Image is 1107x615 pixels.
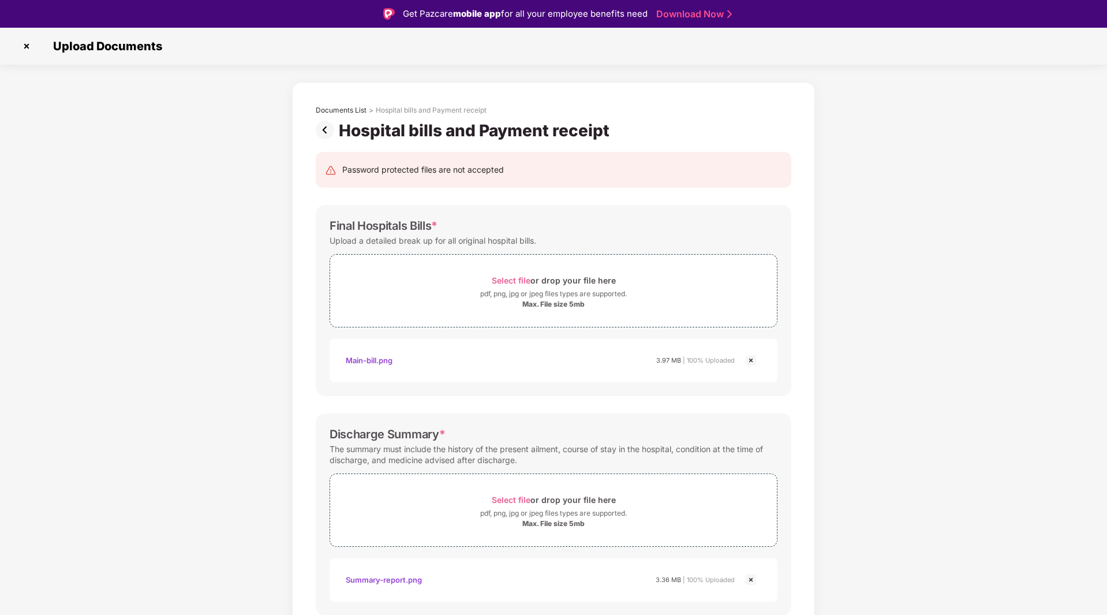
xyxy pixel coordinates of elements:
div: pdf, png, jpg or jpeg files types are supported. [480,288,627,300]
div: pdf, png, jpg or jpeg files types are supported. [480,508,627,519]
img: svg+xml;base64,PHN2ZyBpZD0iQ3Jvc3MtMjR4MjQiIHhtbG5zPSJodHRwOi8vd3d3LnczLm9yZy8yMDAwL3N2ZyIgd2lkdG... [744,573,758,587]
div: The summary must include the history of the present ailment, course of stay in the hospital, cond... [330,441,777,468]
strong: mobile app [453,8,501,19]
img: Stroke [727,8,732,20]
a: Download Now [656,8,728,20]
div: or drop your file here [492,492,616,508]
div: Hospital bills and Payment receipt [376,106,487,115]
div: Upload a detailed break up for all original hospital bills. [330,233,536,248]
img: svg+xml;base64,PHN2ZyBpZD0iQ3Jvc3MtMjR4MjQiIHhtbG5zPSJodHRwOi8vd3d3LnczLm9yZy8yMDAwL3N2ZyIgd2lkdG... [744,353,758,367]
div: > [369,106,373,115]
div: Final Hospitals Bills [330,219,437,233]
div: Max. File size 5mb [522,300,585,309]
span: Upload Documents [42,39,168,53]
div: or drop your file here [492,273,616,288]
span: 3.36 MB [656,576,681,584]
div: Hospital bills and Payment receipt [339,121,614,140]
div: Main-bill.png [346,351,392,370]
span: Select file [492,275,530,285]
div: Password protected files are not accepted [342,163,504,176]
span: 3.97 MB [656,356,681,364]
img: svg+xml;base64,PHN2ZyBpZD0iUHJldi0zMngzMiIgeG1sbnM9Imh0dHA6Ly93d3cudzMub3JnLzIwMDAvc3ZnIiB3aWR0aD... [316,121,339,139]
div: Documents List [316,106,366,115]
span: Select fileor drop your file herepdf, png, jpg or jpeg files types are supported.Max. File size 5mb [330,263,777,318]
div: Summary-report.png [346,570,422,590]
img: svg+xml;base64,PHN2ZyBpZD0iQ3Jvc3MtMzJ4MzIiIHhtbG5zPSJodHRwOi8vd3d3LnczLm9yZy8yMDAwL3N2ZyIgd2lkdG... [17,37,36,55]
div: Discharge Summary [330,427,445,441]
span: | 100% Uploaded [683,576,735,584]
span: Select file [492,495,530,505]
span: | 100% Uploaded [683,356,735,364]
span: Select fileor drop your file herepdf, png, jpg or jpeg files types are supported.Max. File size 5mb [330,483,777,538]
div: Get Pazcare for all your employee benefits need [403,7,648,21]
img: svg+xml;base64,PHN2ZyB4bWxucz0iaHR0cDovL3d3dy53My5vcmcvMjAwMC9zdmciIHdpZHRoPSIyNCIgaGVpZ2h0PSIyNC... [325,165,336,176]
img: Logo [383,8,395,20]
div: Max. File size 5mb [522,519,585,528]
